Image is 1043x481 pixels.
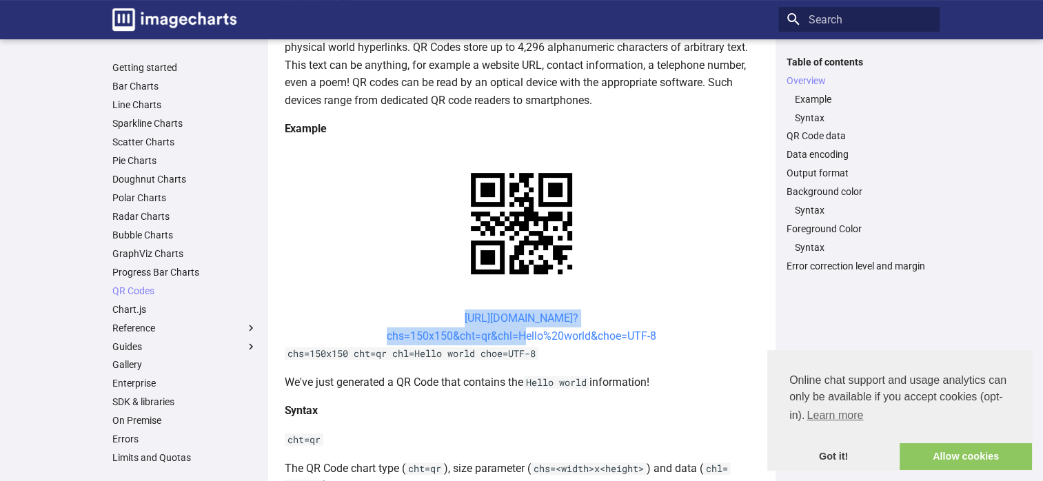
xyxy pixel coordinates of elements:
h4: Example [285,120,759,138]
img: chart [447,149,596,298]
nav: Foreground Color [787,241,931,254]
a: Sparkline Charts [112,117,257,130]
a: Bar Charts [112,80,257,92]
code: cht=qr [405,462,444,475]
a: QR Codes [112,285,257,297]
a: QR Code data [787,130,931,142]
a: [URL][DOMAIN_NAME]?chs=150x150&cht=qr&chl=Hello%20world&choe=UTF-8 [387,311,656,342]
label: Table of contents [778,56,940,68]
a: Output format [787,167,931,179]
a: Progress Bar Charts [112,266,257,278]
code: chs=150x150 cht=qr chl=Hello world choe=UTF-8 [285,347,538,360]
a: Limits and Quotas [112,451,257,464]
input: Search [778,7,940,32]
a: allow cookies [900,443,1032,471]
nav: Background color [787,204,931,216]
a: Gallery [112,358,257,371]
a: Error correction level and margin [787,260,931,272]
a: Background color [787,185,931,198]
a: Chart.js [112,303,257,316]
span: Online chat support and usage analytics can only be available if you accept cookies (opt-in). [789,372,1010,426]
a: Data encoding [787,148,931,161]
a: SDK & libraries [112,396,257,408]
a: Syntax [795,241,931,254]
nav: Overview [787,93,931,124]
p: We've just generated a QR Code that contains the information! [285,373,759,391]
label: Reference [112,322,257,334]
a: Syntax [795,204,931,216]
div: cookieconsent [767,350,1032,470]
a: Pie Charts [112,154,257,167]
a: GraphViz Charts [112,247,257,260]
a: Getting started [112,61,257,74]
a: Overview [787,74,931,87]
img: logo [112,8,236,31]
a: Syntax [795,112,931,124]
a: learn more about cookies [804,405,865,426]
label: Guides [112,340,257,353]
a: Line Charts [112,99,257,111]
code: chs=<width>x<height> [531,462,647,475]
a: Errors [112,433,257,445]
a: Scatter Charts [112,136,257,148]
a: Polar Charts [112,192,257,204]
a: On Premise [112,414,257,427]
nav: Table of contents [778,56,940,273]
a: Doughnut Charts [112,173,257,185]
a: Bubble Charts [112,229,257,241]
p: QR codes are a popular type of two-dimensional barcode. They are also known as hardlinks or physi... [285,21,759,109]
a: Foreground Color [787,223,931,235]
code: cht=qr [285,433,323,446]
a: Enterprise [112,377,257,389]
code: Hello world [523,376,589,389]
a: Example [795,93,931,105]
a: Image-Charts documentation [107,3,242,37]
a: dismiss cookie message [767,443,900,471]
a: Radar Charts [112,210,257,223]
h4: Syntax [285,402,759,420]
